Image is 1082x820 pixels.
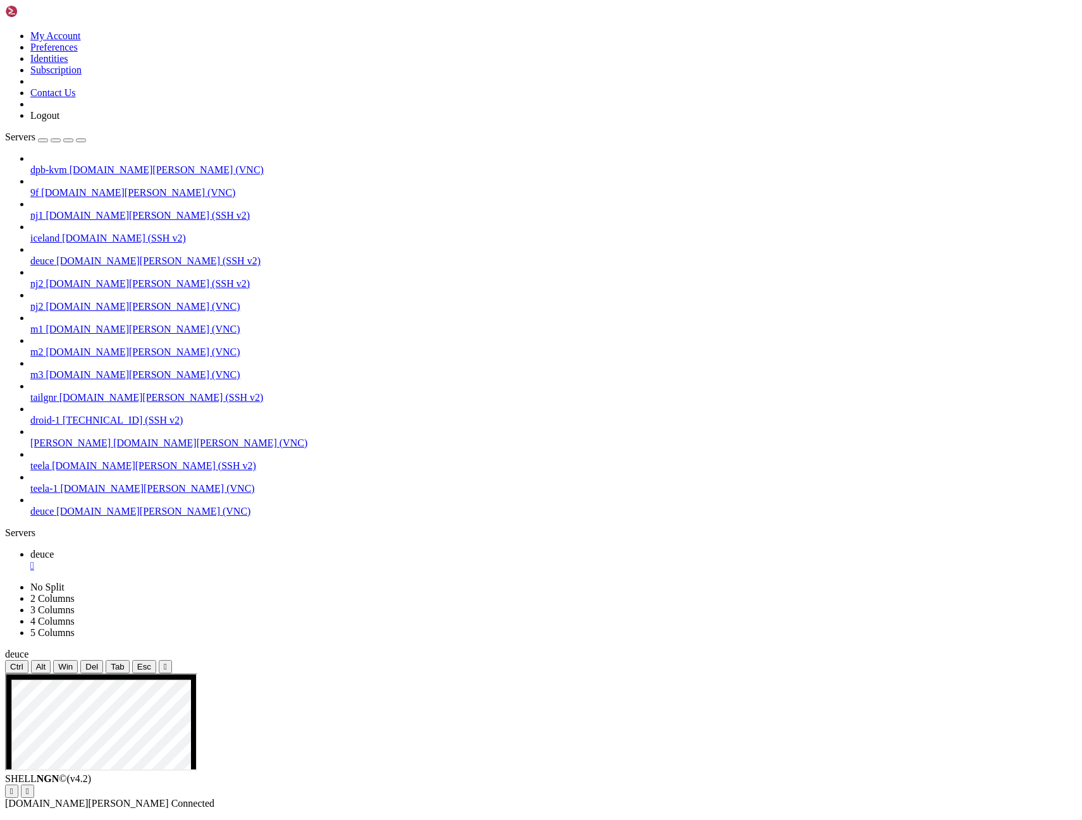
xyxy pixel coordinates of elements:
[30,438,1077,449] a: [PERSON_NAME] [DOMAIN_NAME][PERSON_NAME] (VNC)
[111,662,125,671] span: Tab
[113,438,307,448] span: [DOMAIN_NAME][PERSON_NAME] (VNC)
[26,786,29,796] div: 
[30,472,1077,494] li: teela-1 [DOMAIN_NAME][PERSON_NAME] (VNC)
[30,426,1077,449] li: [PERSON_NAME] [DOMAIN_NAME][PERSON_NAME] (VNC)
[30,278,1077,290] a: nj2 [DOMAIN_NAME][PERSON_NAME] (SSH v2)
[61,483,255,494] span: [DOMAIN_NAME][PERSON_NAME] (VNC)
[30,358,1077,381] li: m3 [DOMAIN_NAME][PERSON_NAME] (VNC)
[31,660,51,673] button: Alt
[56,506,250,517] span: [DOMAIN_NAME][PERSON_NAME] (VNC)
[30,233,59,243] span: iceland
[137,662,151,671] span: Esc
[30,267,1077,290] li: nj2 [DOMAIN_NAME][PERSON_NAME] (SSH v2)
[30,616,75,627] a: 4 Columns
[46,324,240,334] span: [DOMAIN_NAME][PERSON_NAME] (VNC)
[132,660,156,673] button: Esc
[30,369,1077,381] a: m3 [DOMAIN_NAME][PERSON_NAME] (VNC)
[46,369,240,380] span: [DOMAIN_NAME][PERSON_NAME] (VNC)
[30,460,1077,472] a: teela [DOMAIN_NAME][PERSON_NAME] (SSH v2)
[5,660,28,673] button: Ctrl
[5,132,35,142] span: Servers
[30,187,39,198] span: 9f
[30,153,1077,176] li: dpb-kvm [DOMAIN_NAME][PERSON_NAME] (VNC)
[30,278,43,289] span: nj2
[80,660,103,673] button: Del
[30,301,43,312] span: nj2
[10,786,13,796] div: 
[30,346,1077,358] a: m2 [DOMAIN_NAME][PERSON_NAME] (VNC)
[5,132,86,142] a: Servers
[30,392,1077,403] a: tailgnr [DOMAIN_NAME][PERSON_NAME] (SSH v2)
[5,527,1077,539] div: Servers
[30,233,1077,244] a: iceland [DOMAIN_NAME] (SSH v2)
[46,278,250,289] span: [DOMAIN_NAME][PERSON_NAME] (SSH v2)
[30,415,60,425] span: droid-1
[30,210,1077,221] a: nj1 [DOMAIN_NAME][PERSON_NAME] (SSH v2)
[106,660,130,673] button: Tab
[30,255,54,266] span: deuce
[30,449,1077,472] li: teela [DOMAIN_NAME][PERSON_NAME] (SSH v2)
[30,593,75,604] a: 2 Columns
[30,255,1077,267] a: deuce [DOMAIN_NAME][PERSON_NAME] (SSH v2)
[58,662,73,671] span: Win
[41,187,235,198] span: [DOMAIN_NAME][PERSON_NAME] (VNC)
[30,604,75,615] a: 3 Columns
[30,494,1077,517] li: deuce [DOMAIN_NAME][PERSON_NAME] (VNC)
[30,549,1077,572] a: deuce
[30,53,68,64] a: Identities
[30,324,43,334] span: m1
[36,662,46,671] span: Alt
[30,324,1077,335] a: m1 [DOMAIN_NAME][PERSON_NAME] (VNC)
[30,415,1077,426] a: droid-1 [TECHNICAL_ID] (SSH v2)
[56,255,261,266] span: [DOMAIN_NAME][PERSON_NAME] (SSH v2)
[5,798,169,809] span: [DOMAIN_NAME][PERSON_NAME]
[46,301,240,312] span: [DOMAIN_NAME][PERSON_NAME] (VNC)
[30,187,1077,199] a: 9f [DOMAIN_NAME][PERSON_NAME] (VNC)
[30,164,1077,176] a: dpb-kvm [DOMAIN_NAME][PERSON_NAME] (VNC)
[30,42,78,52] a: Preferences
[30,403,1077,426] li: droid-1 [TECHNICAL_ID] (SSH v2)
[30,312,1077,335] li: m1 [DOMAIN_NAME][PERSON_NAME] (VNC)
[30,582,65,592] a: No Split
[67,773,92,784] span: 4.2.0
[53,660,78,673] button: Win
[30,438,111,448] span: [PERSON_NAME]
[30,560,1077,572] a: 
[30,506,1077,517] a: deuce [DOMAIN_NAME][PERSON_NAME] (VNC)
[30,335,1077,358] li: m2 [DOMAIN_NAME][PERSON_NAME] (VNC)
[30,627,75,638] a: 5 Columns
[21,785,34,798] button: 
[30,369,43,380] span: m3
[5,649,28,659] span: deuce
[46,346,240,357] span: [DOMAIN_NAME][PERSON_NAME] (VNC)
[5,5,78,18] img: Shellngn
[30,64,82,75] a: Subscription
[62,233,186,243] span: [DOMAIN_NAME] (SSH v2)
[10,662,23,671] span: Ctrl
[85,662,98,671] span: Del
[164,662,167,671] div: 
[5,785,18,798] button: 
[30,164,67,175] span: dpb-kvm
[30,392,57,403] span: tailgnr
[159,660,172,673] button: 
[30,176,1077,199] li: 9f [DOMAIN_NAME][PERSON_NAME] (VNC)
[70,164,264,175] span: [DOMAIN_NAME][PERSON_NAME] (VNC)
[30,290,1077,312] li: nj2 [DOMAIN_NAME][PERSON_NAME] (VNC)
[30,549,54,560] span: deuce
[30,301,1077,312] a: nj2 [DOMAIN_NAME][PERSON_NAME] (VNC)
[30,199,1077,221] li: nj1 [DOMAIN_NAME][PERSON_NAME] (SSH v2)
[5,773,91,784] span: SHELL ©
[30,221,1077,244] li: iceland [DOMAIN_NAME] (SSH v2)
[30,244,1077,267] li: deuce [DOMAIN_NAME][PERSON_NAME] (SSH v2)
[52,460,256,471] span: [DOMAIN_NAME][PERSON_NAME] (SSH v2)
[30,483,1077,494] a: teela-1 [DOMAIN_NAME][PERSON_NAME] (VNC)
[30,110,59,121] a: Logout
[30,87,76,98] a: Contact Us
[46,210,250,221] span: [DOMAIN_NAME][PERSON_NAME] (SSH v2)
[30,210,43,221] span: nj1
[171,798,214,809] span: Connected
[30,460,49,471] span: teela
[37,773,59,784] b: NGN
